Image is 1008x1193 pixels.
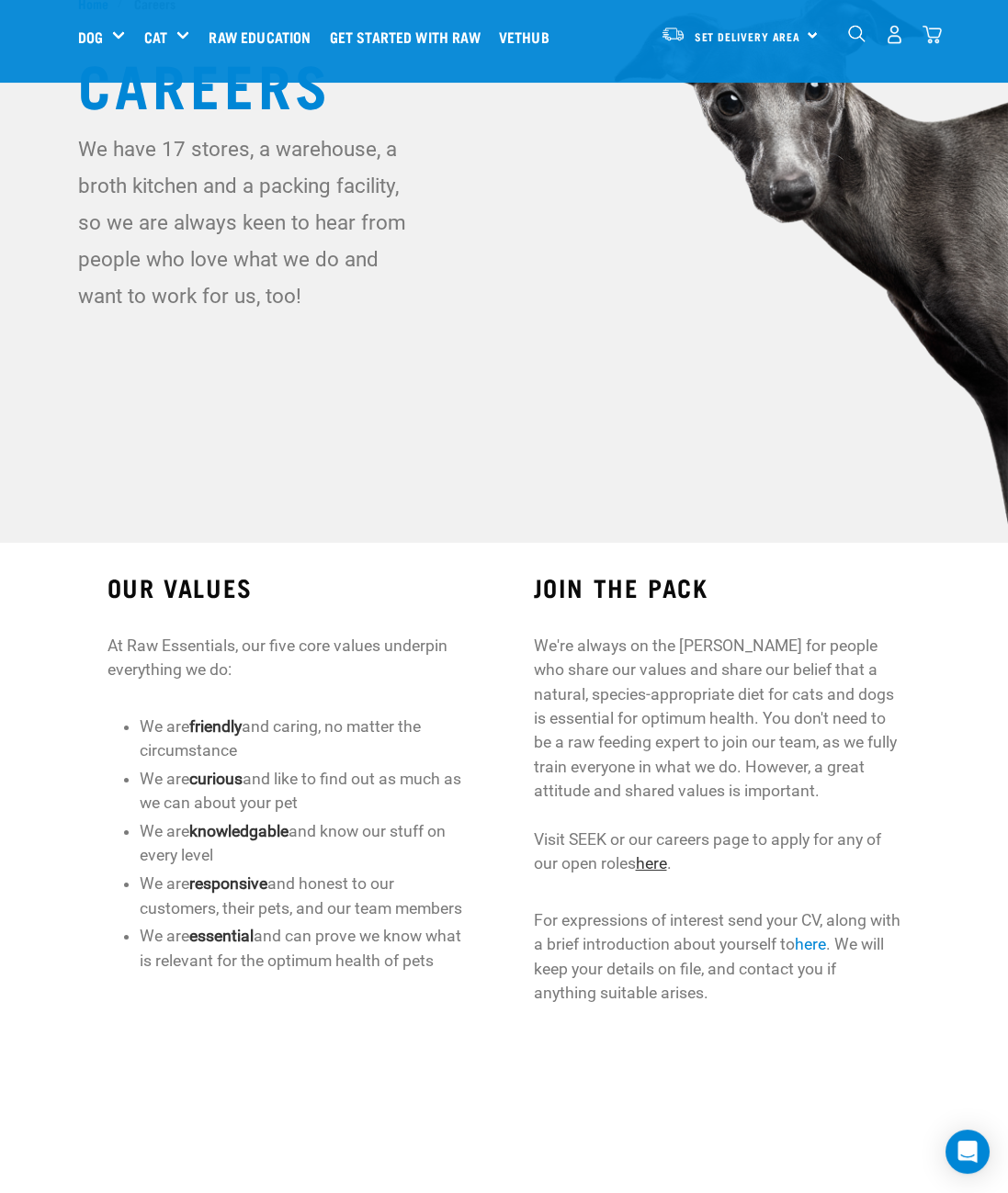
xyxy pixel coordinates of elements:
p: We're always on the [PERSON_NAME] for people who share our values and share our belief that a nat... [534,635,901,877]
strong: knowledgable [189,823,289,841]
span: Set Delivery Area [695,34,801,40]
h1: Careers [78,51,931,117]
strong: curious [189,771,243,789]
img: home-icon@2x.png [923,26,942,45]
li: We are and like to find out as much as we can about your pet [140,768,475,816]
a: Dog [78,27,103,49]
img: home-icon-1@2x.png [848,26,866,43]
a: Raw Education [204,1,324,74]
img: van-moving.png [661,27,685,43]
p: For expressions of interest send your CV, along with a brief introduction about yourself to . We ... [534,909,901,1007]
li: We are and can prove we know what is relevant for the optimum health of pets [140,925,475,974]
h3: OUR VALUES [108,574,475,602]
li: We are and caring, no matter the circumstance [140,715,475,764]
strong: responsive [189,875,267,894]
li: We are and know our stuff on every level [140,820,475,869]
strong: friendly [189,718,242,737]
h3: JOIN THE PACK [534,574,901,602]
strong: essential [189,928,254,946]
p: At Raw Essentials, our five core values underpin everything we do: [108,635,475,683]
a: Get started with Raw [325,1,494,74]
div: Open Intercom Messenger [946,1131,990,1175]
img: user.png [885,26,904,45]
a: Cat [144,27,167,49]
a: Vethub [494,1,563,74]
p: We have 17 stores, a warehouse, a broth kitchen and a packing facility, so we are always keen to ... [78,131,419,315]
a: here [636,855,667,873]
li: We are and honest to our customers, their pets, and our team members [140,872,475,921]
a: here [795,936,826,954]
